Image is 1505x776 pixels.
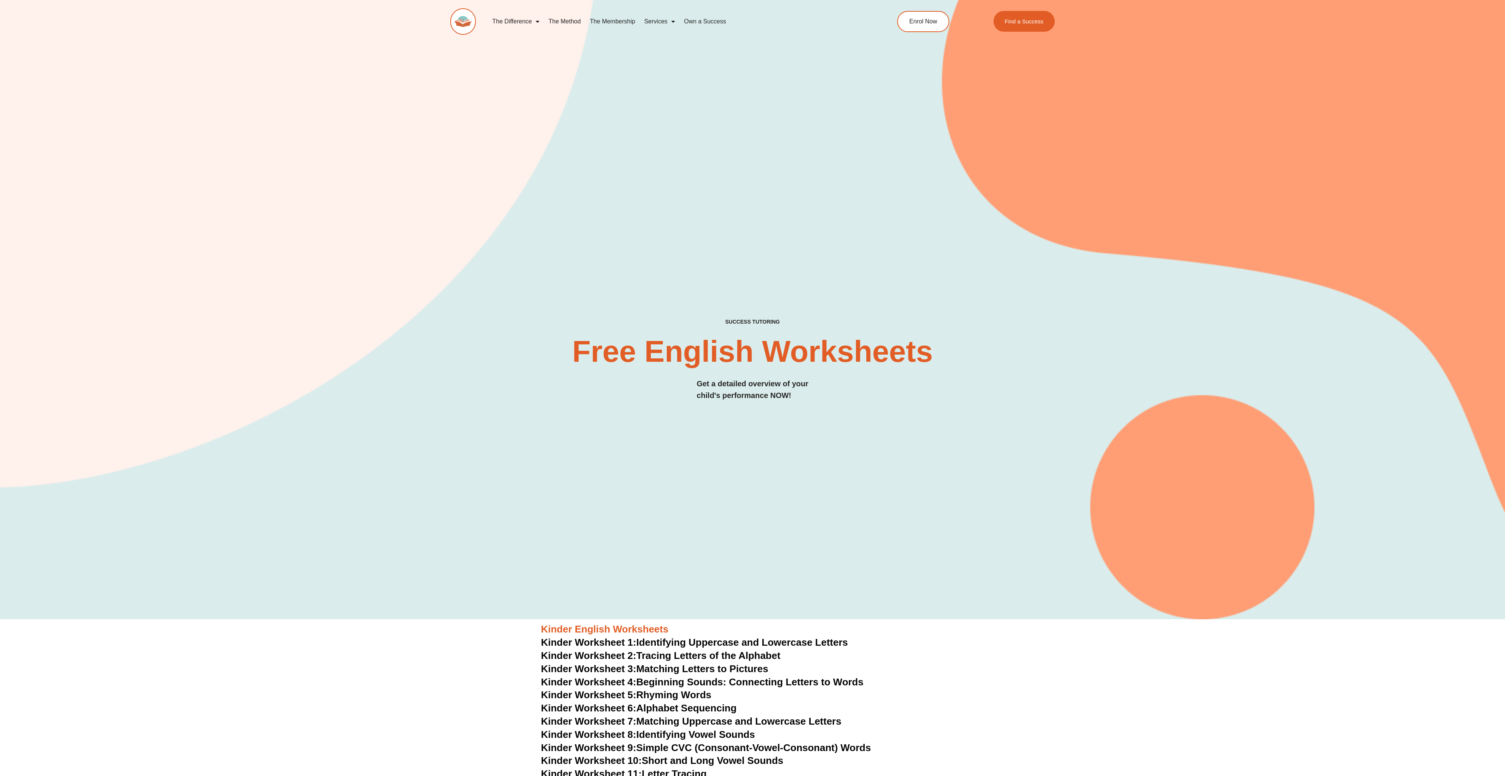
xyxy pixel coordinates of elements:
[1004,19,1043,24] span: Find a Success
[585,13,640,30] a: The Membership
[541,676,864,688] a: Kinder Worksheet 4:Beginning Sounds: Connecting Letters to Words
[541,650,636,661] span: Kinder Worksheet 2:
[541,716,841,727] a: Kinder Worksheet 7:Matching Uppercase and Lowercase Letters
[993,11,1055,32] a: Find a Success
[541,702,636,714] span: Kinder Worksheet 6:
[541,729,636,740] span: Kinder Worksheet 8:
[541,650,780,661] a: Kinder Worksheet 2:Tracing Letters of the Alphabet
[541,676,636,688] span: Kinder Worksheet 4:
[541,663,768,674] a: Kinder Worksheet 3:Matching Letters to Pictures
[541,637,636,648] span: Kinder Worksheet 1:
[541,663,636,674] span: Kinder Worksheet 3:
[897,11,949,32] a: Enrol Now
[541,702,737,714] a: Kinder Worksheet 6:Alphabet Sequencing
[541,623,964,636] h3: Kinder English Worksheets
[541,742,871,753] a: Kinder Worksheet 9:Simple CVC (Consonant-Vowel-Consonant) Words
[541,755,642,766] span: Kinder Worksheet 10:
[541,716,636,727] span: Kinder Worksheet 7:
[541,729,755,740] a: Kinder Worksheet 8:Identifying Vowel Sounds
[541,755,783,766] a: Kinder Worksheet 10:Short and Long Vowel Sounds
[640,13,679,30] a: Services
[553,336,952,367] h2: Free English Worksheets​
[541,637,848,648] a: Kinder Worksheet 1:Identifying Uppercase and Lowercase Letters
[488,13,544,30] a: The Difference
[541,689,636,700] span: Kinder Worksheet 5:
[544,13,585,30] a: The Method
[541,689,711,700] a: Kinder Worksheet 5:Rhyming Words
[909,19,937,25] span: Enrol Now
[663,319,842,325] h4: SUCCESS TUTORING​
[488,13,862,30] nav: Menu
[680,13,731,30] a: Own a Success
[541,742,636,753] span: Kinder Worksheet 9:
[697,378,808,401] h3: Get a detailed overview of your child's performance NOW!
